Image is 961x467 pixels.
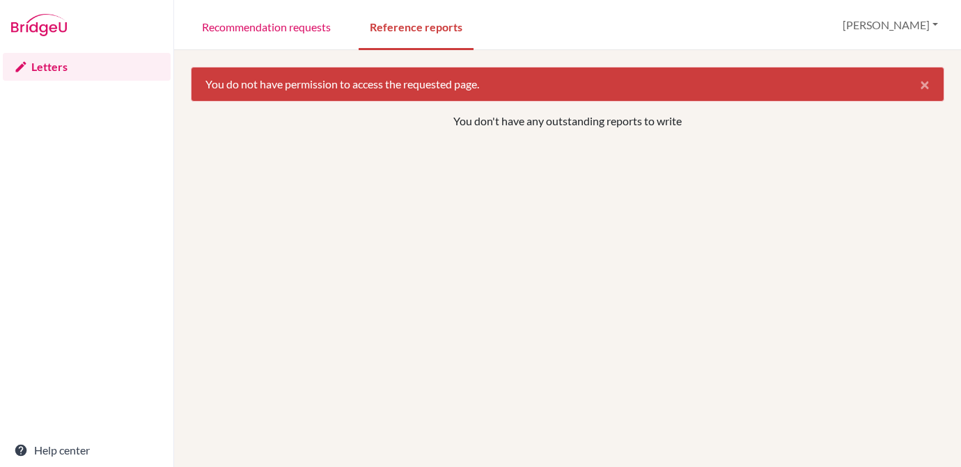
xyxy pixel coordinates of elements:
a: Letters [3,53,171,81]
div: You do not have permission to access the requested page. [191,67,944,102]
button: [PERSON_NAME] [836,12,944,38]
button: Close [906,68,944,101]
span: × [920,74,930,94]
img: Bridge-U [11,14,67,36]
a: Reference reports [359,2,474,50]
a: Help center [3,436,171,464]
p: You don't have any outstanding reports to write [264,113,871,129]
a: Recommendation requests [191,2,342,50]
